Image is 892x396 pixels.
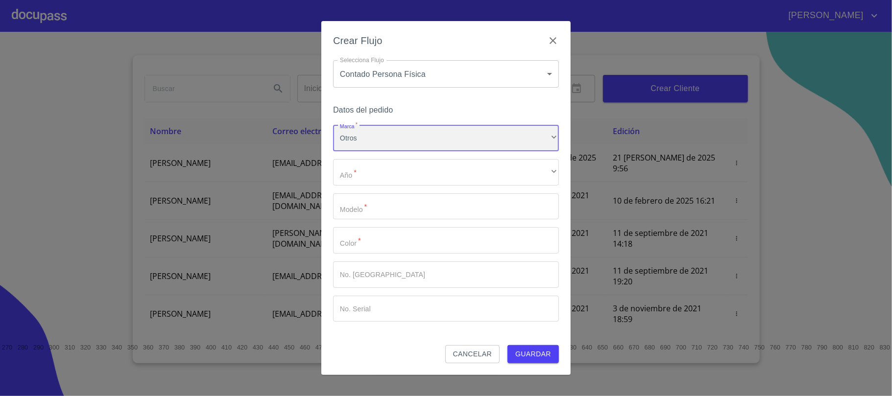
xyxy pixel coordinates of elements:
[515,348,551,360] span: Guardar
[333,103,559,117] h6: Datos del pedido
[333,60,559,88] div: Contado Persona Física
[445,345,500,363] button: Cancelar
[333,125,559,151] div: Otros
[333,33,383,48] h6: Crear Flujo
[507,345,559,363] button: Guardar
[453,348,492,360] span: Cancelar
[333,159,559,186] div: ​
